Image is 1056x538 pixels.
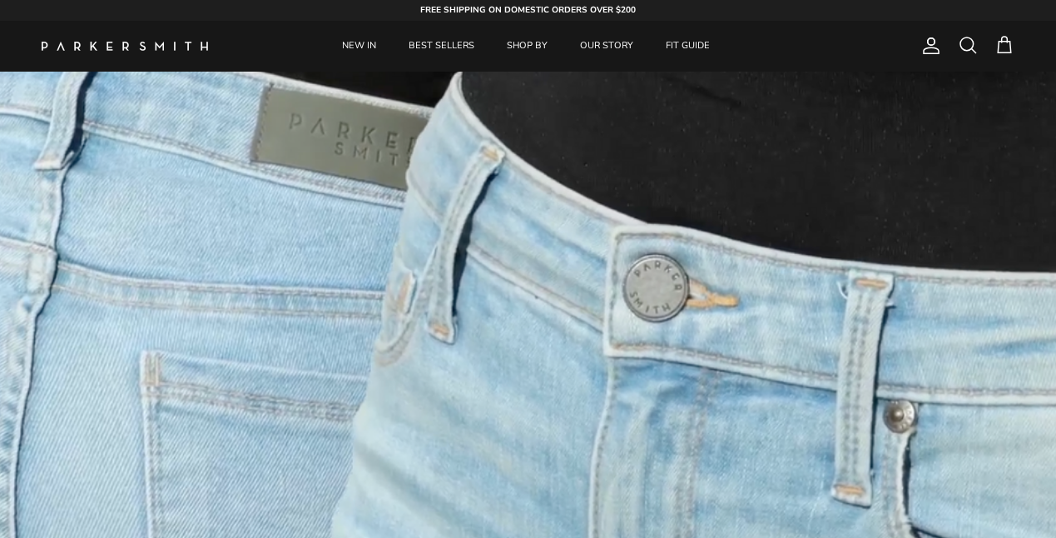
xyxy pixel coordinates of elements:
a: NEW IN [327,21,391,72]
a: Parker Smith [42,42,208,51]
strong: FREE SHIPPING ON DOMESTIC ORDERS OVER $200 [420,4,636,16]
a: FIT GUIDE [651,21,725,72]
div: Primary [248,21,805,72]
a: SHOP BY [492,21,563,72]
a: Account [915,36,941,56]
a: BEST SELLERS [394,21,489,72]
a: OUR STORY [565,21,648,72]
